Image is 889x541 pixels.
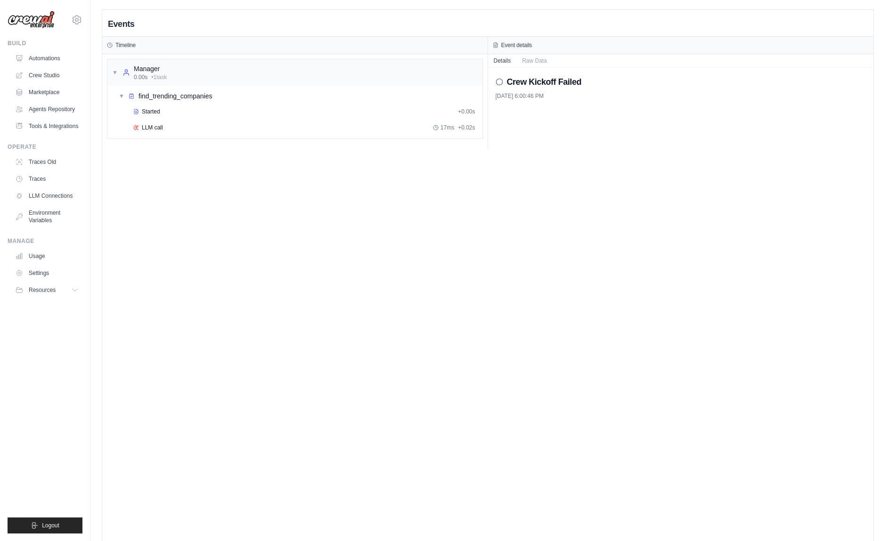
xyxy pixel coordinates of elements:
[501,41,532,49] h3: Event details
[842,496,889,541] iframe: Chat Widget
[112,69,118,76] span: ▼
[134,73,147,81] span: 0.00s
[11,51,82,66] a: Automations
[151,73,167,81] span: • 1 task
[11,102,82,117] a: Agents Repository
[11,154,82,170] a: Traces Old
[8,143,82,151] div: Operate
[516,54,553,67] button: Raw Data
[11,171,82,186] a: Traces
[11,188,82,203] a: LLM Connections
[11,85,82,100] a: Marketplace
[108,17,134,31] h2: Events
[496,92,866,100] div: [DATE] 6:00:46 PM
[11,119,82,134] a: Tools & Integrations
[11,283,82,298] button: Resources
[142,124,163,131] span: LLM call
[134,64,167,73] div: Manager
[8,237,82,245] div: Manage
[11,266,82,281] a: Settings
[458,124,475,131] span: + 0.02s
[11,249,82,264] a: Usage
[507,75,582,89] h2: Crew Kickoff Failed
[458,108,475,115] span: + 0.00s
[42,522,59,529] span: Logout
[119,92,124,100] span: ▼
[11,205,82,228] a: Environment Variables
[8,517,82,533] button: Logout
[440,124,454,131] span: 17ms
[8,40,82,47] div: Build
[142,108,160,115] span: Started
[8,11,55,29] img: Logo
[488,54,517,67] button: Details
[29,286,56,294] span: Resources
[139,91,212,101] span: find_trending_companies
[115,41,136,49] h3: Timeline
[11,68,82,83] a: Crew Studio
